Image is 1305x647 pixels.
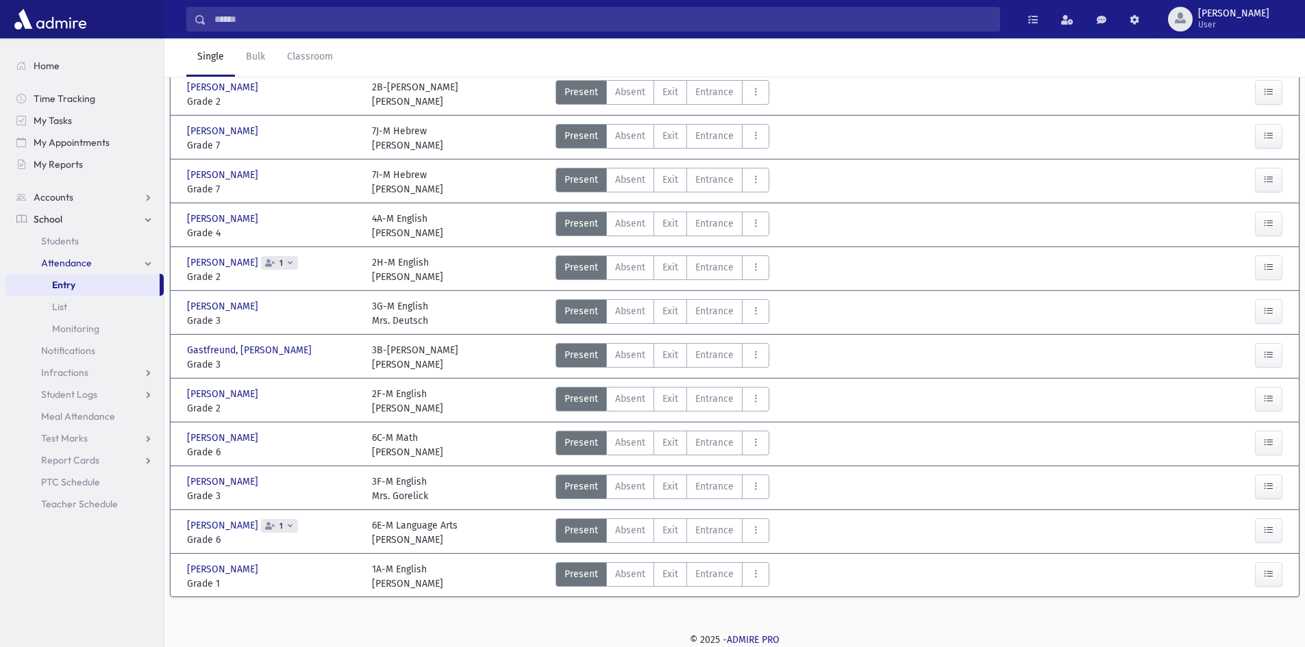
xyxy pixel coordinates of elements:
[52,322,99,335] span: Monitoring
[556,255,769,284] div: AttTypes
[695,173,734,187] span: Entrance
[34,158,83,170] span: My Reports
[372,343,458,372] div: 3B-[PERSON_NAME] [PERSON_NAME]
[5,449,164,471] a: Report Cards
[615,260,645,275] span: Absent
[5,318,164,340] a: Monitoring
[187,562,261,576] span: [PERSON_NAME]
[187,431,261,445] span: [PERSON_NAME]
[615,392,645,406] span: Absent
[556,299,769,328] div: AttTypes
[695,567,734,581] span: Entrance
[34,213,62,225] span: School
[187,474,261,489] span: [PERSON_NAME]
[662,173,678,187] span: Exit
[34,114,72,127] span: My Tasks
[187,343,314,357] span: Gastfreund, [PERSON_NAME]
[695,304,734,318] span: Entrance
[34,191,73,203] span: Accounts
[372,518,458,547] div: 6E-M Language Arts [PERSON_NAME]
[556,124,769,153] div: AttTypes
[187,94,358,109] span: Grade 2
[187,124,261,138] span: [PERSON_NAME]
[5,405,164,427] a: Meal Attendance
[615,216,645,231] span: Absent
[187,533,358,547] span: Grade 6
[695,85,734,99] span: Entrance
[662,567,678,581] span: Exit
[564,348,598,362] span: Present
[1198,8,1269,19] span: [PERSON_NAME]
[615,435,645,450] span: Absent
[5,252,164,274] a: Attendance
[662,216,678,231] span: Exit
[556,80,769,109] div: AttTypes
[5,55,164,77] a: Home
[556,474,769,503] div: AttTypes
[372,124,443,153] div: 7J-M Hebrew [PERSON_NAME]
[187,299,261,314] span: [PERSON_NAME]
[235,38,276,77] a: Bulk
[5,361,164,383] a: Infractions
[5,153,164,175] a: My Reports
[662,523,678,537] span: Exit
[615,567,645,581] span: Absent
[615,348,645,362] span: Absent
[187,168,261,182] span: [PERSON_NAME]
[277,259,286,268] span: 1
[372,168,443,196] div: 7I-M Hebrew [PERSON_NAME]
[615,479,645,494] span: Absent
[41,388,97,401] span: Student Logs
[41,366,88,379] span: Infractions
[187,387,261,401] span: [PERSON_NAME]
[1198,19,1269,30] span: User
[52,279,75,291] span: Entry
[662,260,678,275] span: Exit
[662,348,678,362] span: Exit
[372,431,443,459] div: 6C-M Math [PERSON_NAME]
[564,392,598,406] span: Present
[372,80,458,109] div: 2B-[PERSON_NAME] [PERSON_NAME]
[662,392,678,406] span: Exit
[564,216,598,231] span: Present
[34,60,60,72] span: Home
[695,129,734,143] span: Entrance
[41,432,88,444] span: Test Marks
[615,85,645,99] span: Absent
[41,454,99,466] span: Report Cards
[187,445,358,459] span: Grade 6
[372,299,428,328] div: 3G-M English Mrs. Deutsch
[662,304,678,318] span: Exit
[5,296,164,318] a: List
[564,523,598,537] span: Present
[372,562,443,591] div: 1A-M English [PERSON_NAME]
[5,427,164,449] a: Test Marks
[695,523,734,537] span: Entrance
[564,173,598,187] span: Present
[5,340,164,361] a: Notifications
[615,129,645,143] span: Absent
[34,136,110,149] span: My Appointments
[662,85,678,99] span: Exit
[277,522,286,531] span: 1
[564,304,598,318] span: Present
[187,576,358,591] span: Grade 1
[556,168,769,196] div: AttTypes
[41,410,115,422] span: Meal Attendance
[695,216,734,231] span: Entrance
[556,387,769,416] div: AttTypes
[5,471,164,493] a: PTC Schedule
[564,479,598,494] span: Present
[187,182,358,196] span: Grade 7
[372,255,443,284] div: 2H-M English [PERSON_NAME]
[372,387,443,416] div: 2F-M English [PERSON_NAME]
[41,476,100,488] span: PTC Schedule
[187,255,261,270] span: [PERSON_NAME]
[41,344,95,357] span: Notifications
[11,5,90,33] img: AdmirePro
[662,435,678,450] span: Exit
[615,523,645,537] span: Absent
[695,260,734,275] span: Entrance
[695,479,734,494] span: Entrance
[695,348,734,362] span: Entrance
